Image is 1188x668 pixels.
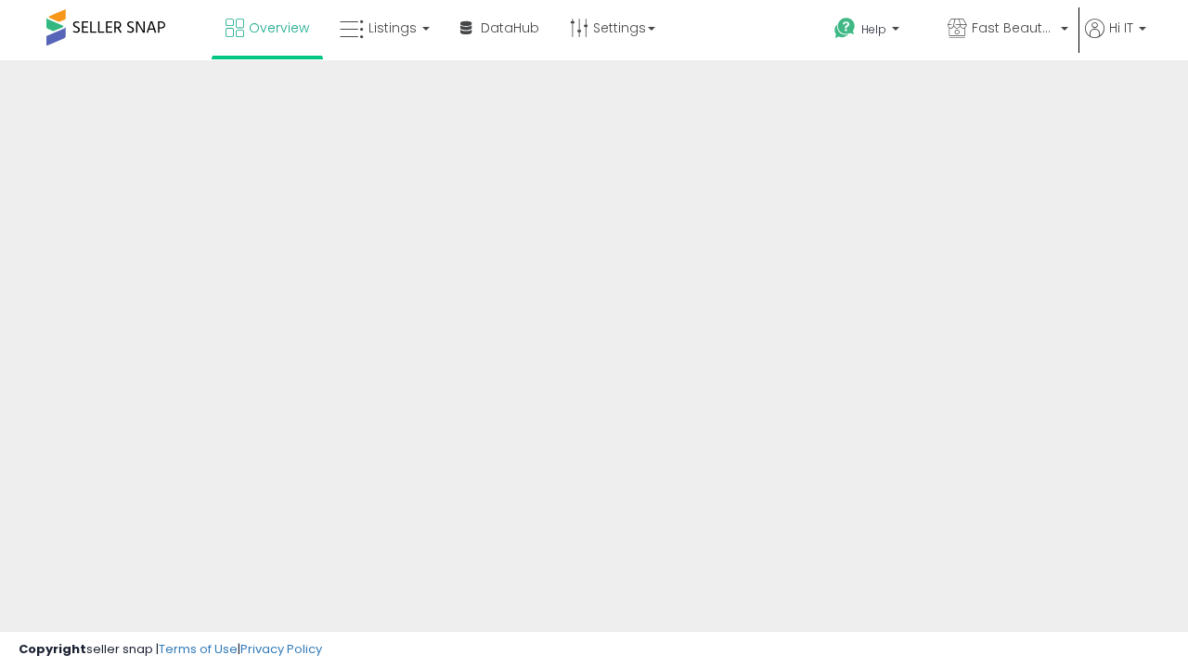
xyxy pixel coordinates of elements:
[972,19,1055,37] span: Fast Beauty ([GEOGRAPHIC_DATA])
[159,640,238,658] a: Terms of Use
[833,17,857,40] i: Get Help
[1085,19,1146,60] a: Hi IT
[249,19,309,37] span: Overview
[240,640,322,658] a: Privacy Policy
[19,640,86,658] strong: Copyright
[861,21,886,37] span: Help
[481,19,539,37] span: DataHub
[820,3,931,60] a: Help
[368,19,417,37] span: Listings
[19,641,322,659] div: seller snap | |
[1109,19,1133,37] span: Hi IT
